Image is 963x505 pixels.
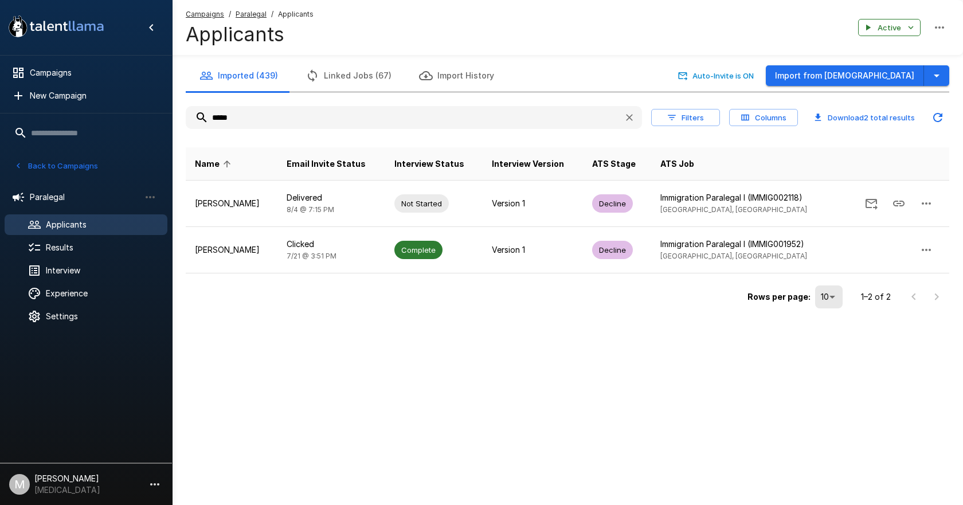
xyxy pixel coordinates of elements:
span: Not Started [394,198,449,209]
p: Immigration Paralegal I (IMMIG002118) [660,192,824,203]
span: 8/4 @ 7:15 PM [287,205,334,214]
span: Email Invite Status [287,157,366,171]
p: Clicked [287,238,376,250]
p: [PERSON_NAME] [195,244,268,256]
span: ATS Job [660,157,694,171]
span: Applicants [278,9,314,20]
span: Name [195,157,234,171]
span: 7/21 @ 3:51 PM [287,252,336,260]
span: Interview Version [492,157,564,171]
span: [GEOGRAPHIC_DATA], [GEOGRAPHIC_DATA] [660,252,807,260]
p: Immigration Paralegal I (IMMIG001952) [660,238,824,250]
p: [PERSON_NAME] [195,198,268,209]
span: Complete [394,245,443,256]
button: Columns [729,109,798,127]
span: Interview Status [394,157,464,171]
p: Version 1 [492,244,574,256]
p: Version 1 [492,198,574,209]
span: [GEOGRAPHIC_DATA], [GEOGRAPHIC_DATA] [660,205,807,214]
h4: Applicants [186,22,314,46]
span: Decline [592,198,633,209]
button: Auto-Invite is ON [676,67,757,85]
button: Linked Jobs (67) [292,60,405,92]
p: Delivered [287,192,376,203]
u: Paralegal [236,10,267,18]
span: / [229,9,231,20]
button: Import History [405,60,508,92]
button: Import from [DEMOGRAPHIC_DATA] [766,65,924,87]
button: Updated Today - 4:28 PM [926,106,949,129]
span: Send Invitation [858,198,885,208]
button: Active [858,19,921,37]
p: Rows per page: [747,291,811,303]
u: Campaigns [186,10,224,18]
span: ATS Stage [592,157,636,171]
p: 1–2 of 2 [861,291,891,303]
div: 10 [815,285,843,308]
span: Decline [592,245,633,256]
button: Imported (439) [186,60,292,92]
span: Copy Interview Link [885,198,913,208]
span: / [271,9,273,20]
button: Filters [651,109,720,127]
button: Download2 total results [807,109,922,127]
